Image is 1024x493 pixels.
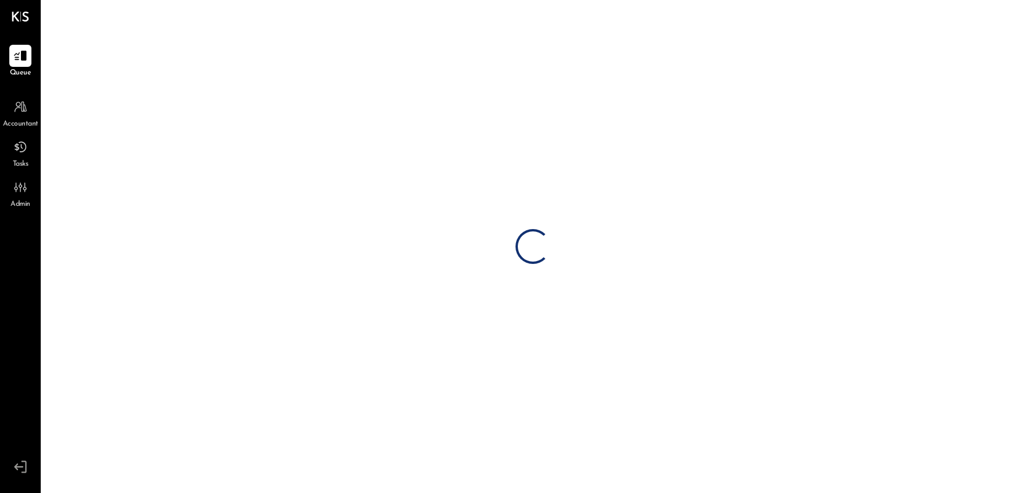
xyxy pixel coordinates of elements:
[10,68,31,78] span: Queue
[1,45,40,78] a: Queue
[1,176,40,210] a: Admin
[10,199,30,210] span: Admin
[3,119,38,130] span: Accountant
[1,136,40,170] a: Tasks
[13,159,29,170] span: Tasks
[1,96,40,130] a: Accountant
